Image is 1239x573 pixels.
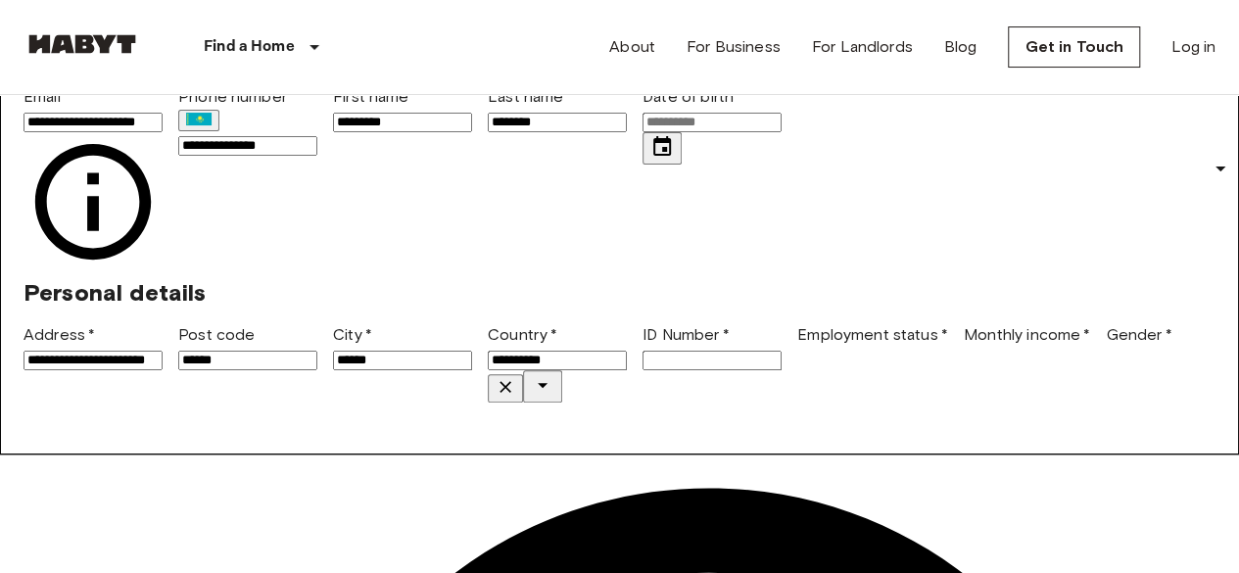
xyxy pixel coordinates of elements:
[333,325,372,344] label: City
[797,325,948,344] label: Employment status
[24,325,95,344] label: Address
[643,323,782,370] div: ID Number
[687,35,781,59] a: For Business
[333,323,472,370] div: City
[178,325,255,344] label: Post code
[964,325,1090,344] label: Monthly income
[186,113,212,125] img: Kazakhstan
[178,87,297,106] label: Phone number
[609,35,655,59] a: About
[204,35,295,59] p: Find a Home
[643,132,682,165] button: Choose date
[488,374,523,403] button: Clear
[24,132,163,271] svg: Make sure your email is correct — we'll send your booking details there.
[24,323,163,370] div: Address
[643,325,730,344] label: ID Number
[944,35,977,59] a: Blog
[333,85,472,132] div: First name
[488,87,574,106] label: Last name
[24,87,71,106] label: Email
[1171,35,1215,59] a: Log in
[488,325,557,344] label: Country
[523,370,562,403] button: Open
[333,87,419,106] label: First name
[24,85,163,132] div: Email
[178,110,219,131] button: Select country
[24,278,206,307] span: Personal details
[178,323,317,370] div: Post code
[1106,325,1171,344] label: Gender
[1008,26,1140,68] a: Get in Touch
[488,85,627,132] div: Last name
[643,87,743,106] label: Date of birth
[24,34,141,54] img: Habyt
[812,35,913,59] a: For Landlords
